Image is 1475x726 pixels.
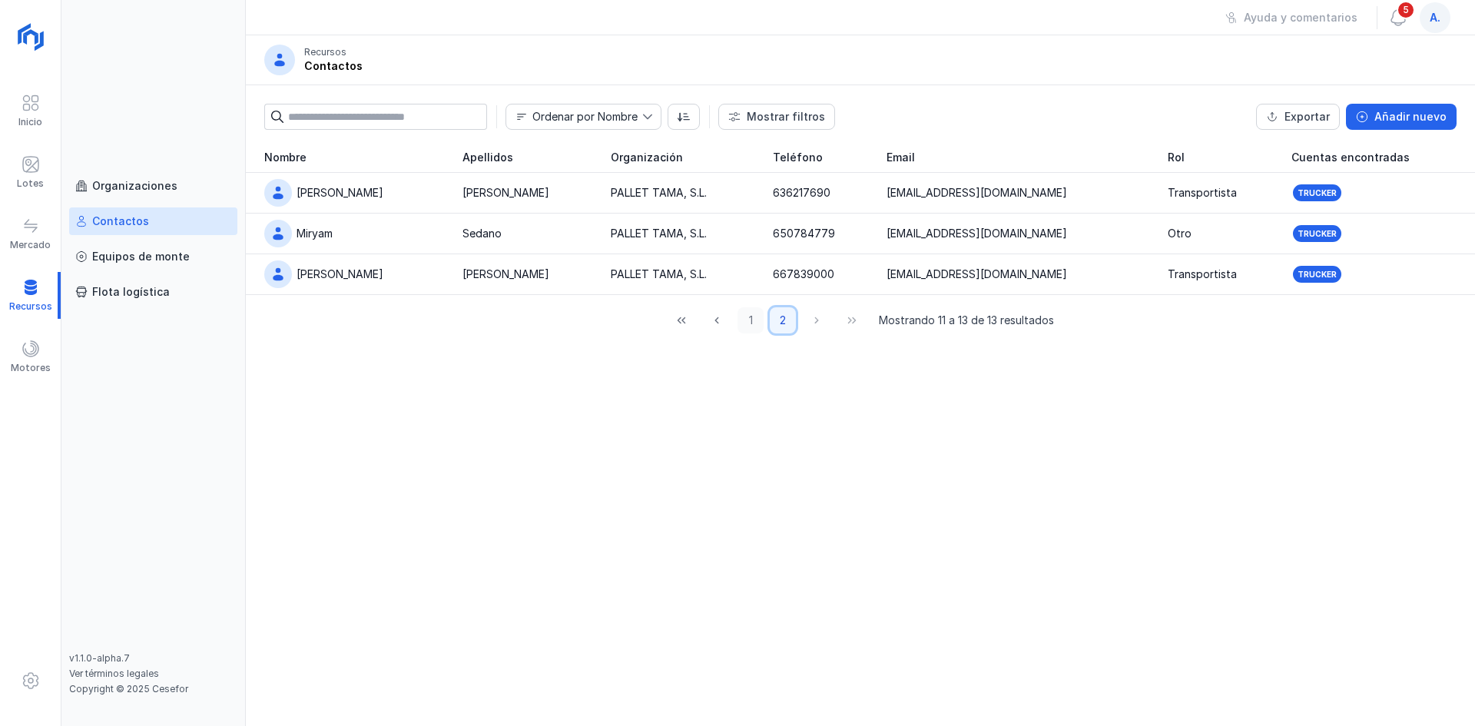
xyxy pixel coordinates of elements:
[462,150,513,165] span: Apellidos
[1430,10,1440,25] span: a.
[887,267,1067,282] div: [EMAIL_ADDRESS][DOMAIN_NAME]
[297,226,333,241] div: Miryam
[69,278,237,306] a: Flota logística
[773,150,823,165] span: Teléfono
[69,652,237,665] div: v1.1.0-alpha.7
[611,185,707,201] div: PALLET TAMA, S.L.
[702,307,731,333] button: Previous Page
[69,207,237,235] a: Contactos
[462,226,502,241] div: Sedano
[611,150,683,165] span: Organización
[770,307,796,333] button: Page 2
[304,58,363,74] div: Contactos
[69,172,237,200] a: Organizaciones
[737,307,764,333] button: Page 1
[532,111,638,122] div: Ordenar por Nombre
[773,267,834,282] div: 667839000
[1284,109,1330,124] div: Exportar
[92,214,149,229] div: Contactos
[17,177,44,190] div: Lotes
[1298,187,1337,198] div: Trucker
[1168,226,1192,241] div: Otro
[297,267,383,282] div: [PERSON_NAME]
[1374,109,1447,124] div: Añadir nuevo
[69,668,159,679] a: Ver términos legales
[1244,10,1357,25] div: Ayuda y comentarios
[667,307,696,333] button: First Page
[1397,1,1415,19] span: 5
[879,313,1054,328] span: Mostrando 11 a 13 de 13 resultados
[718,104,835,130] button: Mostrar filtros
[1256,104,1340,130] button: Exportar
[611,267,707,282] div: PALLET TAMA, S.L.
[887,185,1067,201] div: [EMAIL_ADDRESS][DOMAIN_NAME]
[462,267,549,282] div: [PERSON_NAME]
[69,683,237,695] div: Copyright © 2025 Cesefor
[92,249,190,264] div: Equipos de monte
[506,104,642,129] span: Nombre
[1168,150,1185,165] span: Rol
[69,243,237,270] a: Equipos de monte
[611,226,707,241] div: PALLET TAMA, S.L.
[887,150,915,165] span: Email
[10,239,51,251] div: Mercado
[11,362,51,374] div: Motores
[747,109,825,124] div: Mostrar filtros
[1346,104,1457,130] button: Añadir nuevo
[1215,5,1367,31] button: Ayuda y comentarios
[92,284,170,300] div: Flota logística
[304,46,346,58] div: Recursos
[1291,150,1410,165] span: Cuentas encontradas
[887,226,1067,241] div: [EMAIL_ADDRESS][DOMAIN_NAME]
[12,18,50,56] img: logoRight.svg
[92,178,177,194] div: Organizaciones
[1168,185,1237,201] div: Transportista
[1298,269,1337,280] div: Trucker
[264,150,307,165] span: Nombre
[773,226,835,241] div: 650784779
[462,185,549,201] div: [PERSON_NAME]
[18,116,42,128] div: Inicio
[1298,228,1337,239] div: Trucker
[297,185,383,201] div: [PERSON_NAME]
[773,185,830,201] div: 636217690
[1168,267,1237,282] div: Transportista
